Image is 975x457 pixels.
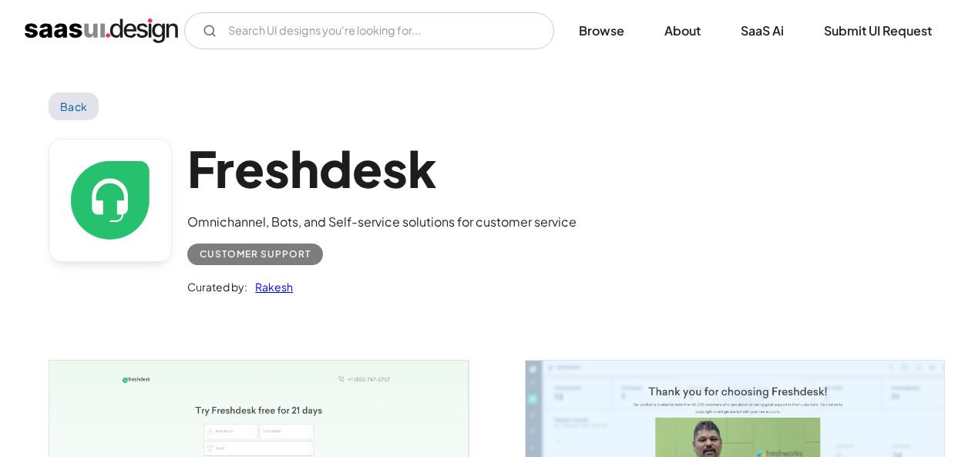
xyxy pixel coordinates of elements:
[200,245,311,264] div: Customer Support
[184,12,554,49] input: Search UI designs you're looking for...
[187,139,577,198] h1: Freshdesk
[646,14,719,48] a: About
[49,92,99,120] a: Back
[722,14,802,48] a: SaaS Ai
[187,213,577,231] div: Omnichannel, Bots, and Self-service solutions for customer service
[805,14,950,48] a: Submit UI Request
[184,12,554,49] form: Email Form
[247,277,293,296] a: Rakesh
[187,277,247,296] div: Curated by:
[560,14,643,48] a: Browse
[25,18,178,43] a: home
